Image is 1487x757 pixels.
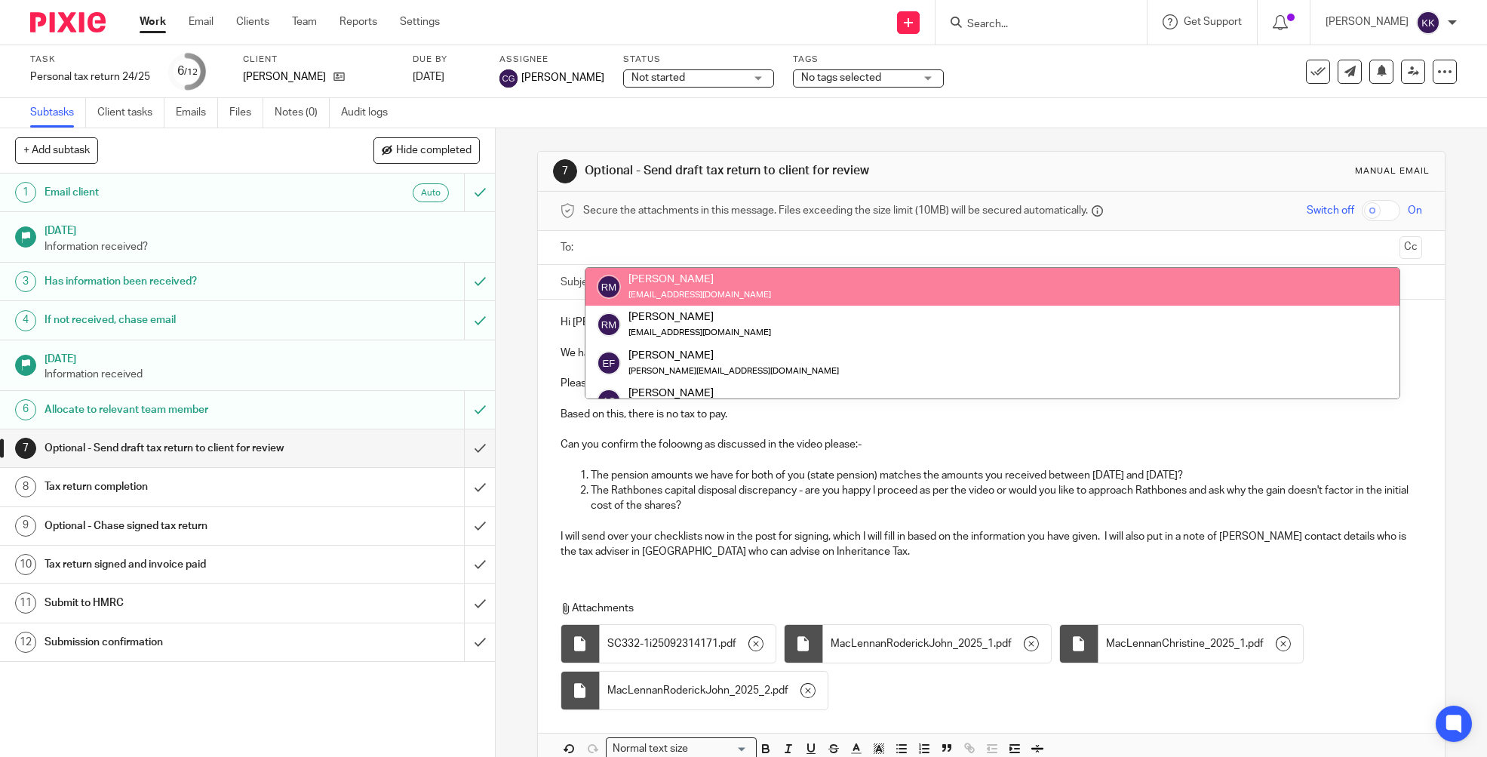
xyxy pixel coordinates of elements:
[628,367,839,375] small: [PERSON_NAME][EMAIL_ADDRESS][DOMAIN_NAME]
[561,407,1423,422] p: Based on this, there is no tax to pay.
[30,12,106,32] img: Pixie
[1307,203,1354,218] span: Switch off
[631,72,685,83] span: Not started
[1098,625,1303,663] div: .
[15,310,36,331] div: 4
[561,601,1392,616] p: Attachments
[1416,11,1440,35] img: svg%3E
[628,291,771,299] small: [EMAIL_ADDRESS][DOMAIN_NAME]
[1106,636,1246,651] span: MacLennanChristine_2025_1
[45,367,480,382] p: Information received
[607,636,718,651] span: SC332-1i25092314171
[521,70,604,85] span: [PERSON_NAME]
[628,272,771,287] div: [PERSON_NAME]
[553,159,577,183] div: 7
[45,399,315,421] h1: Allocate to relevant team member
[189,14,214,29] a: Email
[823,625,1051,663] div: .
[184,68,198,76] small: /12
[339,14,377,29] a: Reports
[1248,636,1264,651] span: pdf
[561,346,1423,361] p: We have finished preparing your draft personal tax return for the year 24/25.
[801,72,881,83] span: No tags selected
[15,554,36,575] div: 10
[373,137,480,163] button: Hide completed
[600,625,776,663] div: .
[15,182,36,203] div: 1
[793,54,944,66] label: Tags
[15,632,36,653] div: 12
[45,475,315,498] h1: Tax return completion
[600,672,828,709] div: .
[628,309,771,325] div: [PERSON_NAME]
[597,312,621,337] img: svg%3E
[45,553,315,576] h1: Tax return signed and invoice paid
[996,636,1012,651] span: pdf
[45,631,315,654] h1: Submission confirmation
[236,14,269,29] a: Clients
[561,240,577,255] label: To:
[1408,203,1422,218] span: On
[966,18,1101,32] input: Search
[140,14,166,29] a: Work
[773,683,788,698] span: pdf
[15,399,36,420] div: 6
[1326,14,1409,29] p: [PERSON_NAME]
[597,389,621,413] img: svg%3E
[15,438,36,459] div: 7
[292,14,317,29] a: Team
[97,98,164,128] a: Client tasks
[45,592,315,614] h1: Submit to HMRC
[720,636,736,651] span: pdf
[610,741,692,757] span: Normal text size
[413,54,481,66] label: Due by
[693,741,748,757] input: Search for option
[561,275,600,290] label: Subject:
[243,69,326,85] p: [PERSON_NAME]
[396,145,472,157] span: Hide completed
[30,98,86,128] a: Subtasks
[45,309,315,331] h1: If not received, chase email
[413,183,449,202] div: Auto
[45,437,315,460] h1: Optional - Send draft tax return to client for review
[591,483,1423,514] p: The Rathbones capital disposal discrepancy - are you happy I proceed as per the video or would yo...
[623,54,774,66] label: Status
[561,315,1423,330] p: Hi [PERSON_NAME]
[585,163,1023,179] h1: Optional - Send draft tax return to client for review
[45,348,480,367] h1: [DATE]
[1399,236,1422,259] button: Cc
[561,437,1423,452] p: Can you confirm the foloowng as discussed in the video please:-
[831,636,994,651] span: MacLennanRoderickJohn_2025_1
[15,271,36,292] div: 3
[413,72,444,82] span: [DATE]
[597,275,621,299] img: svg%3E
[176,98,218,128] a: Emails
[628,328,771,337] small: [EMAIL_ADDRESS][DOMAIN_NAME]
[561,376,1423,391] p: Please can you review the attached and let us know if you have any questions. I have done a video...
[583,203,1088,218] span: Secure the attachments in this message. Files exceeding the size limit (10MB) will be secured aut...
[341,98,399,128] a: Audit logs
[628,386,839,401] div: [PERSON_NAME]
[229,98,263,128] a: Files
[499,69,518,88] img: svg%3E
[45,270,315,293] h1: Has information been received?
[15,592,36,614] div: 11
[597,351,621,375] img: svg%3E
[45,220,480,238] h1: [DATE]
[243,54,394,66] label: Client
[45,515,315,537] h1: Optional - Chase signed tax return
[400,14,440,29] a: Settings
[15,137,98,163] button: + Add subtask
[1184,17,1242,27] span: Get Support
[30,54,150,66] label: Task
[45,239,480,254] p: Information received?
[561,529,1423,560] p: I will send over your checklists now in the post for signing, which I will fill in based on the i...
[275,98,330,128] a: Notes (0)
[45,181,315,204] h1: Email client
[177,63,198,80] div: 6
[607,683,770,698] span: MacLennanRoderickJohn_2025_2
[591,468,1423,483] p: The pension amounts we have for both of you (state pension) matches the amounts you received betw...
[30,69,150,85] div: Personal tax return 24/25
[499,54,604,66] label: Assignee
